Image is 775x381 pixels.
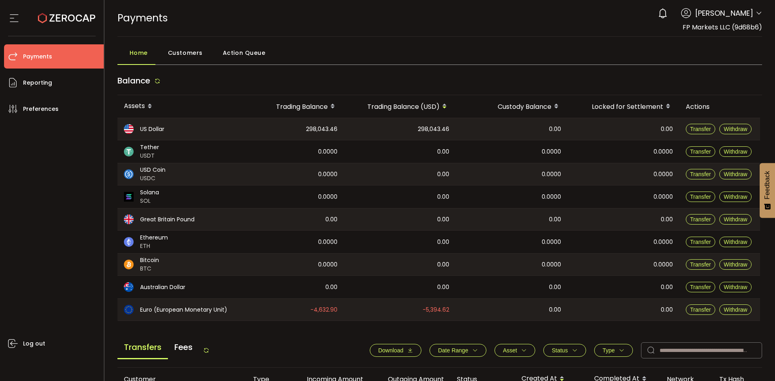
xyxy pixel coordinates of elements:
span: 0.0000 [654,237,673,247]
span: Tether [140,143,159,152]
button: Withdraw [719,259,752,270]
button: Transfer [686,124,716,134]
img: usdt_portfolio.svg [124,147,134,156]
span: 0.0000 [318,260,337,269]
button: Transfer [686,169,716,179]
button: Status [543,344,586,357]
span: Transfer [690,216,711,223]
span: Transfer [690,239,711,245]
span: 0.0000 [318,192,337,202]
span: Withdraw [724,171,747,177]
span: 0.0000 [318,147,337,156]
span: Withdraw [724,194,747,200]
span: FP Markets LLC (9d68b6) [683,23,762,32]
span: 0.0000 [542,192,561,202]
span: Withdraw [724,261,747,268]
span: 0.00 [661,215,673,224]
span: 0.0000 [318,170,337,179]
button: Transfer [686,237,716,247]
span: Withdraw [724,216,747,223]
span: Log out [23,338,45,350]
span: 0.00 [549,125,561,134]
span: -4,632.90 [310,305,337,314]
span: [PERSON_NAME] [695,8,753,19]
button: Transfer [686,259,716,270]
span: Date Range [438,347,468,354]
span: 0.00 [325,215,337,224]
img: eth_portfolio.svg [124,237,134,247]
button: Transfer [686,146,716,157]
span: Bitcoin [140,256,159,264]
button: Withdraw [719,124,752,134]
button: Transfer [686,214,716,225]
button: Asset [494,344,535,357]
div: Chat Widget [735,342,775,381]
span: Transfer [690,194,711,200]
button: Withdraw [719,192,752,202]
button: Transfer [686,192,716,202]
span: Fees [168,336,199,358]
span: US Dollar [140,125,164,133]
span: 0.0000 [542,260,561,269]
span: 0.0000 [542,147,561,156]
span: 0.00 [661,283,673,292]
span: 0.0000 [654,192,673,202]
span: Status [552,347,568,354]
span: Feedback [764,171,771,199]
span: BTC [140,264,159,273]
span: Solana [140,188,159,197]
img: gbp_portfolio.svg [124,214,134,224]
button: Transfer [686,304,716,315]
button: Download [370,344,421,357]
span: 0.0000 [318,237,337,247]
span: Download [378,347,403,354]
span: Preferences [23,103,59,115]
button: Withdraw [719,237,752,247]
span: Australian Dollar [140,283,185,291]
span: Transfer [690,171,711,177]
div: Assets [117,100,243,113]
span: 0.0000 [542,237,561,247]
img: usd_portfolio.svg [124,124,134,134]
span: 0.00 [437,147,449,156]
span: USDT [140,152,159,160]
span: Ethereum [140,233,168,242]
img: usdc_portfolio.svg [124,169,134,179]
span: 0.0000 [542,170,561,179]
button: Feedback - Show survey [760,163,775,218]
div: Trading Balance [243,100,344,113]
span: 0.00 [437,170,449,179]
button: Withdraw [719,282,752,292]
span: Customers [168,45,203,61]
span: Transfer [690,306,711,313]
span: 0.0000 [654,147,673,156]
div: Custody Balance [456,100,568,113]
span: Transfer [690,261,711,268]
span: 0.00 [437,192,449,202]
button: Withdraw [719,304,752,315]
span: Asset [503,347,517,354]
button: Withdraw [719,169,752,179]
div: Trading Balance (USD) [344,100,456,113]
img: sol_portfolio.png [124,192,134,202]
span: 0.00 [437,260,449,269]
span: Withdraw [724,284,747,290]
span: 0.00 [437,237,449,247]
span: ETH [140,242,168,250]
span: Transfer [690,126,711,132]
span: Great Britain Pound [140,215,195,224]
span: Payments [117,11,168,25]
span: Withdraw [724,148,747,155]
img: eur_portfolio.svg [124,305,134,314]
button: Date Range [429,344,486,357]
span: USDC [140,174,165,183]
span: Withdraw [724,126,747,132]
div: Locked for Settlement [568,100,679,113]
span: SOL [140,197,159,205]
span: 0.00 [661,305,673,314]
span: 0.00 [437,215,449,224]
img: aud_portfolio.svg [124,282,134,292]
span: USD Coin [140,166,165,174]
img: btc_portfolio.svg [124,260,134,269]
button: Type [594,344,633,357]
